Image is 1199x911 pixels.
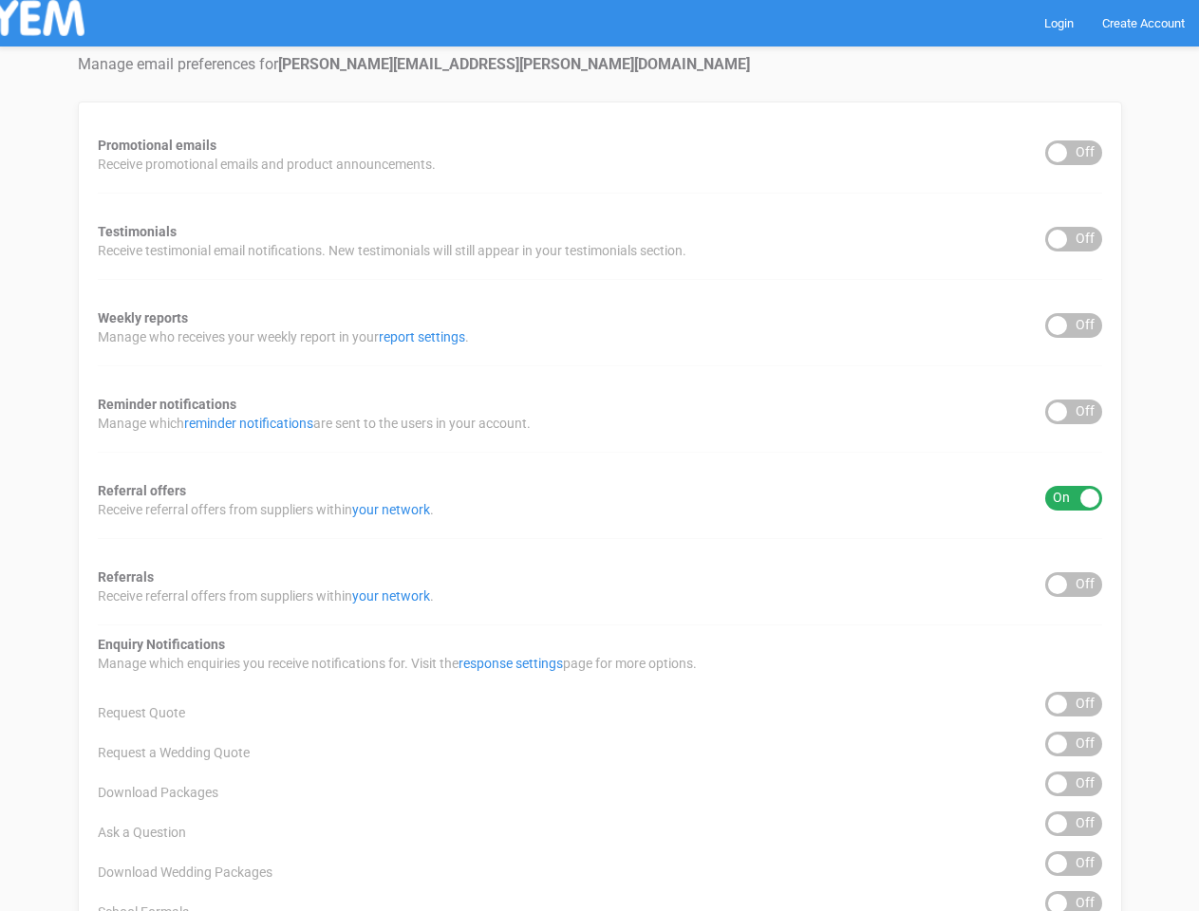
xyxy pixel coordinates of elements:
strong: Reminder notifications [98,397,236,412]
h4: Manage email preferences for [78,56,1122,73]
strong: [PERSON_NAME][EMAIL_ADDRESS][PERSON_NAME][DOMAIN_NAME] [278,55,750,73]
span: Receive testimonial email notifications. New testimonials will still appear in your testimonials ... [98,241,686,260]
a: report settings [379,329,465,344]
strong: Testimonials [98,224,177,239]
a: reminder notifications [184,416,313,431]
a: your network [352,502,430,517]
strong: Referral offers [98,483,186,498]
span: Manage which are sent to the users in your account. [98,414,531,433]
a: your network [352,588,430,604]
strong: Weekly reports [98,310,188,325]
span: Request a Wedding Quote [98,743,250,762]
span: Receive promotional emails and product announcements. [98,155,436,174]
span: Download Packages [98,783,218,802]
a: response settings [459,656,563,671]
span: Receive referral offers from suppliers within . [98,586,434,605]
span: Request Quote [98,703,185,722]
strong: Promotional emails [98,138,216,153]
span: Receive referral offers from suppliers within . [98,500,434,519]
span: Manage which enquiries you receive notifications for. Visit the page for more options. [98,654,697,673]
strong: Enquiry Notifications [98,637,225,652]
strong: Referrals [98,569,154,585]
span: Manage who receives your weekly report in your . [98,327,469,346]
span: Download Wedding Packages [98,863,272,882]
span: Ask a Question [98,823,186,842]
